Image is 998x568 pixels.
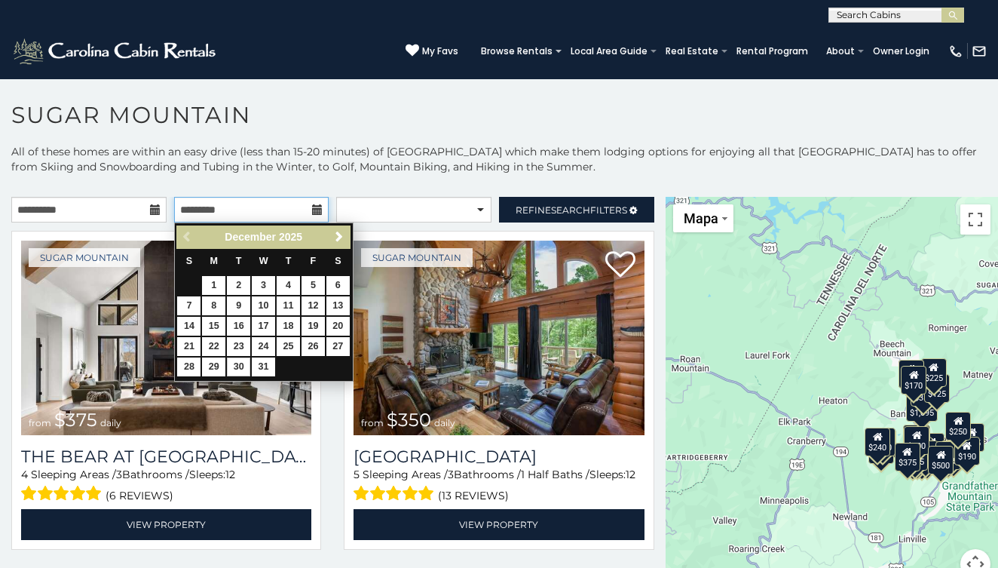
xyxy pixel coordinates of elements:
a: 1 [202,276,225,295]
span: Refine Filters [516,204,627,216]
span: Sunday [186,256,192,266]
img: White-1-2.png [11,36,220,66]
span: 1 Half Baths / [521,468,589,481]
a: RefineSearchFilters [499,197,654,223]
a: 23 [227,337,250,356]
div: $1,095 [906,393,938,422]
div: $375 [895,442,920,471]
div: $170 [902,365,927,394]
h3: The Bear At Sugar Mountain [21,447,311,467]
span: (13 reviews) [438,486,509,505]
a: Rental Program [729,41,816,62]
div: $155 [960,423,985,452]
a: Add to favorites [605,250,635,281]
div: Sleeping Areas / Bathrooms / Sleeps: [354,467,644,505]
span: Saturday [335,256,341,266]
a: 20 [326,317,350,336]
h3: Grouse Moor Lodge [354,447,644,467]
div: $350 [911,377,936,406]
div: $125 [925,374,951,403]
div: $240 [865,427,890,456]
div: $225 [921,358,947,387]
span: daily [434,417,455,428]
a: 13 [326,296,350,315]
a: Next [330,228,349,247]
div: $250 [945,411,971,440]
a: 10 [252,296,275,315]
a: 30 [227,358,250,376]
a: 5 [302,276,325,295]
button: Cambiar estilo del mapa [673,204,733,232]
a: View Property [354,509,644,540]
img: The Bear At Sugar Mountain [21,241,311,435]
a: 12 [302,296,325,315]
div: $240 [899,360,924,388]
span: December [225,231,276,243]
span: Search [551,204,590,216]
div: $350 [910,444,935,472]
div: $300 [905,425,930,454]
img: phone-regular-white.png [948,44,963,59]
span: Monday [210,256,219,266]
span: $375 [54,409,97,431]
a: Real Estate [658,41,726,62]
div: $190 [954,436,980,465]
span: $350 [387,409,431,431]
div: Sleeping Areas / Bathrooms / Sleeps: [21,467,311,505]
a: 27 [326,337,350,356]
img: Grouse Moor Lodge [354,241,644,435]
span: daily [100,417,121,428]
a: 4 [277,276,300,295]
img: mail-regular-white.png [972,44,987,59]
div: $200 [919,433,944,462]
a: 15 [202,317,225,336]
a: 22 [202,337,225,356]
span: Thursday [286,256,292,266]
span: 5 [354,468,360,481]
a: 3 [252,276,275,295]
a: 31 [252,358,275,376]
a: The Bear At Sugar Mountain from $375 daily [21,241,311,435]
a: Owner Login [865,41,937,62]
a: 8 [202,296,225,315]
a: 26 [302,337,325,356]
span: Mapa [684,210,718,226]
a: 18 [277,317,300,336]
span: Next [333,231,345,243]
a: About [819,41,862,62]
a: View Property [21,509,311,540]
span: Friday [311,256,317,266]
div: $500 [929,446,954,474]
span: (6 reviews) [106,486,173,505]
a: 11 [277,296,300,315]
a: 24 [252,337,275,356]
a: 2 [227,276,250,295]
div: $195 [936,441,962,470]
span: 4 [21,468,28,481]
a: 16 [227,317,250,336]
div: $355 [868,434,894,463]
a: My Favs [406,44,458,59]
a: Browse Rentals [473,41,560,62]
a: The Bear At [GEOGRAPHIC_DATA] [21,447,311,467]
span: 2025 [279,231,302,243]
a: Local Area Guide [563,41,655,62]
a: 19 [302,317,325,336]
span: 12 [225,468,235,481]
span: My Favs [422,45,458,58]
a: 29 [202,358,225,376]
a: 28 [177,358,201,376]
a: 21 [177,337,201,356]
span: 12 [626,468,635,481]
span: from [29,417,51,428]
div: $155 [900,443,926,471]
a: Sugar Mountain [361,248,473,267]
a: 6 [326,276,350,295]
span: 3 [116,468,122,481]
a: 25 [277,337,300,356]
button: Activar o desactivar la vista de pantalla completa [960,204,990,235]
div: $190 [904,425,929,453]
a: [GEOGRAPHIC_DATA] [354,447,644,467]
a: Sugar Mountain [29,248,140,267]
span: Tuesday [236,256,242,266]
